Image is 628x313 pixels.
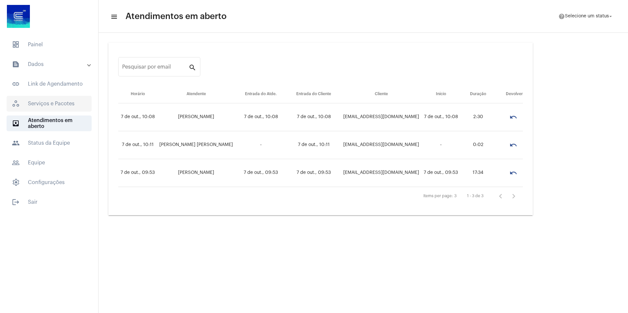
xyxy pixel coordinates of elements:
[7,194,92,210] span: Sair
[12,80,20,88] mat-icon: sidenav icon
[118,103,157,131] td: 7 de out., 10:08
[558,13,565,20] mat-icon: help
[608,13,614,19] mat-icon: arrow_drop_down
[7,155,92,171] span: Equipe
[235,159,286,187] td: 7 de out., 09:53
[12,41,20,49] span: sidenav icon
[565,14,609,19] span: Selecione um status
[554,10,617,23] button: Selecione um status
[12,60,88,68] mat-panel-title: Dados
[12,178,20,186] span: sidenav icon
[118,85,157,103] th: Horário
[4,56,98,72] mat-expansion-panel-header: sidenav iconDados
[12,159,20,167] mat-icon: sidenav icon
[421,103,460,131] td: 7 de out., 10:08
[118,159,157,187] td: 7 de out., 09:53
[118,131,157,159] td: 7 de out., 10:11
[12,139,20,147] mat-icon: sidenav icon
[509,169,517,177] mat-icon: undo
[460,85,496,103] th: Duração
[7,96,92,112] span: Serviços e Pacotes
[498,111,523,124] mat-chip-list: selection
[423,194,453,198] div: Items per page:
[189,63,196,71] mat-icon: search
[341,103,421,131] td: [EMAIL_ADDRESS][DOMAIN_NAME]
[122,65,189,71] input: Pesquisar por email
[5,3,32,30] img: d4669ae0-8c07-2337-4f67-34b0df7f5ae4.jpeg
[341,85,421,103] th: Cliente
[235,131,286,159] td: -
[7,175,92,190] span: Configurações
[509,113,517,121] mat-icon: undo
[157,103,235,131] td: [PERSON_NAME]
[341,131,421,159] td: [EMAIL_ADDRESS][DOMAIN_NAME]
[12,198,20,206] mat-icon: sidenav icon
[286,131,341,159] td: 7 de out., 10:11
[7,115,92,131] span: Atendimentos em aberto
[467,194,483,198] div: 1 - 3 de 3
[454,194,457,198] div: 3
[460,103,496,131] td: 2:30
[157,131,235,159] td: [PERSON_NAME] [PERSON_NAME]
[286,159,341,187] td: 7 de out., 09:53
[498,138,523,152] mat-chip-list: selection
[496,85,523,103] th: Devolver
[460,131,496,159] td: 0:02
[509,141,517,149] mat-icon: undo
[12,100,20,108] span: sidenav icon
[498,166,523,179] mat-chip-list: selection
[12,60,20,68] mat-icon: sidenav icon
[286,103,341,131] td: 7 de out., 10:08
[286,85,341,103] th: Entrada do Cliente
[125,11,227,22] span: Atendimentos em aberto
[157,85,235,103] th: Atendente
[7,37,92,52] span: Painel
[235,103,286,131] td: 7 de out., 10:08
[157,159,235,187] td: [PERSON_NAME]
[460,159,496,187] td: 17:34
[421,159,460,187] td: 7 de out., 09:53
[494,190,507,203] button: Página anterior
[110,13,117,21] mat-icon: sidenav icon
[235,85,286,103] th: Entrada do Atde.
[341,159,421,187] td: [EMAIL_ADDRESS][DOMAIN_NAME]
[12,119,20,127] mat-icon: sidenav icon
[7,135,92,151] span: Status da Equipe
[507,190,520,203] button: Próxima página
[421,131,460,159] td: -
[421,85,460,103] th: Início
[7,76,92,92] span: Link de Agendamento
